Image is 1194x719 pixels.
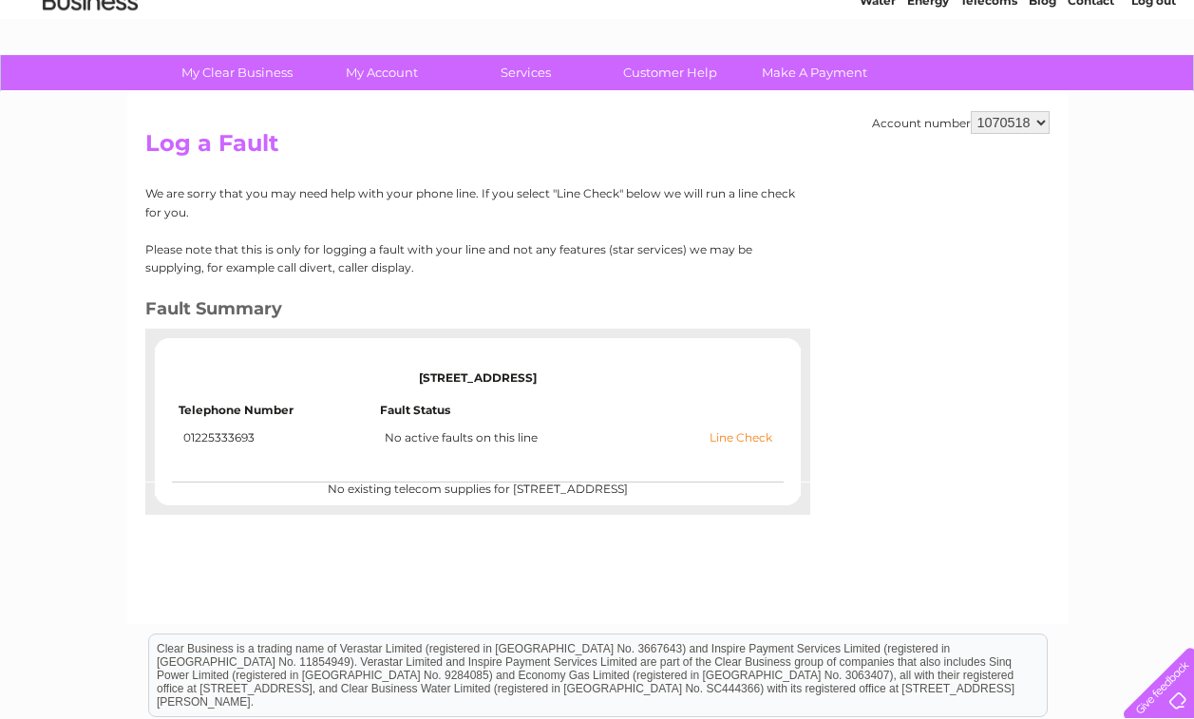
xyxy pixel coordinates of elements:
td: [STREET_ADDRESS] [179,352,777,404]
td: No active faults on this line [380,426,776,449]
a: Customer Help [592,55,749,90]
h2: Log a Fault [145,130,1050,166]
center: No existing telecom supplies for [STREET_ADDRESS] [174,482,782,496]
p: We are sorry that you may need help with your phone line. If you select "Line Check" below we wil... [145,184,796,220]
p: Please note that this is only for logging a fault with your line and not any features (star servi... [145,240,796,276]
img: logo.png [42,49,139,107]
a: 0333 014 3131 [836,9,967,33]
a: Water [860,81,896,95]
a: Contact [1068,81,1114,95]
h3: Fault Summary [145,295,796,329]
a: Energy [907,81,949,95]
a: Services [447,55,604,90]
td: 01225333693 [179,426,381,449]
a: Log out [1131,81,1176,95]
a: My Account [303,55,460,90]
a: My Clear Business [159,55,315,90]
td: Fault Status [380,404,776,426]
td: Telephone Number [179,404,381,426]
a: Make A Payment [736,55,893,90]
div: Account number [872,111,1050,134]
div: Clear Business is a trading name of Verastar Limited (registered in [GEOGRAPHIC_DATA] No. 3667643... [149,10,1047,92]
a: Blog [1029,81,1056,95]
a: Telecoms [960,81,1017,95]
a: Line Check [710,431,772,445]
